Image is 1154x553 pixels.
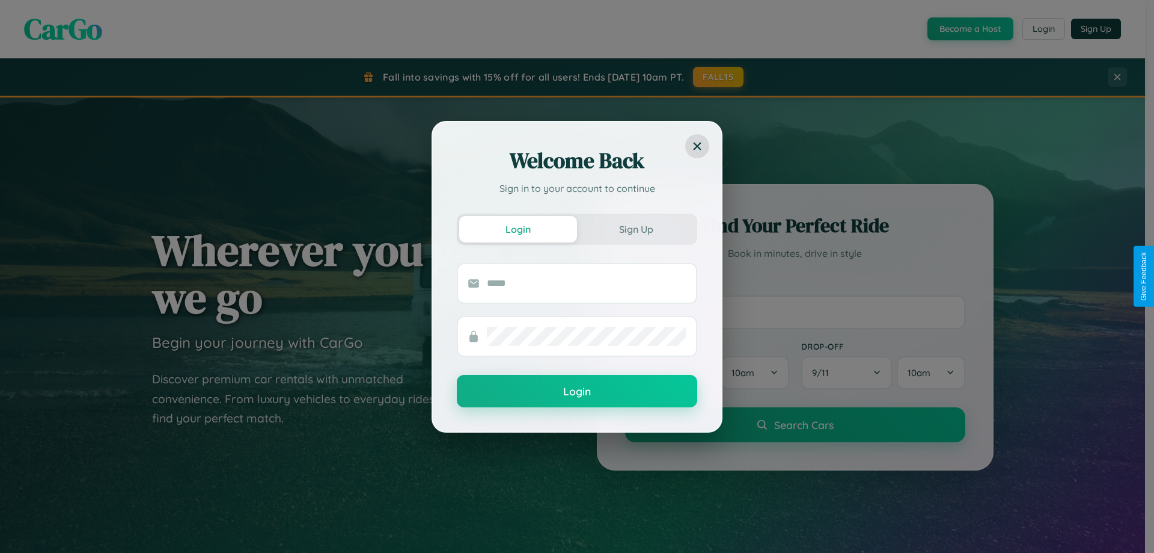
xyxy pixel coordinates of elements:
[577,216,695,243] button: Sign Up
[457,375,697,407] button: Login
[1140,252,1148,301] div: Give Feedback
[457,181,697,196] p: Sign in to your account to continue
[457,146,697,175] h2: Welcome Back
[459,216,577,243] button: Login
